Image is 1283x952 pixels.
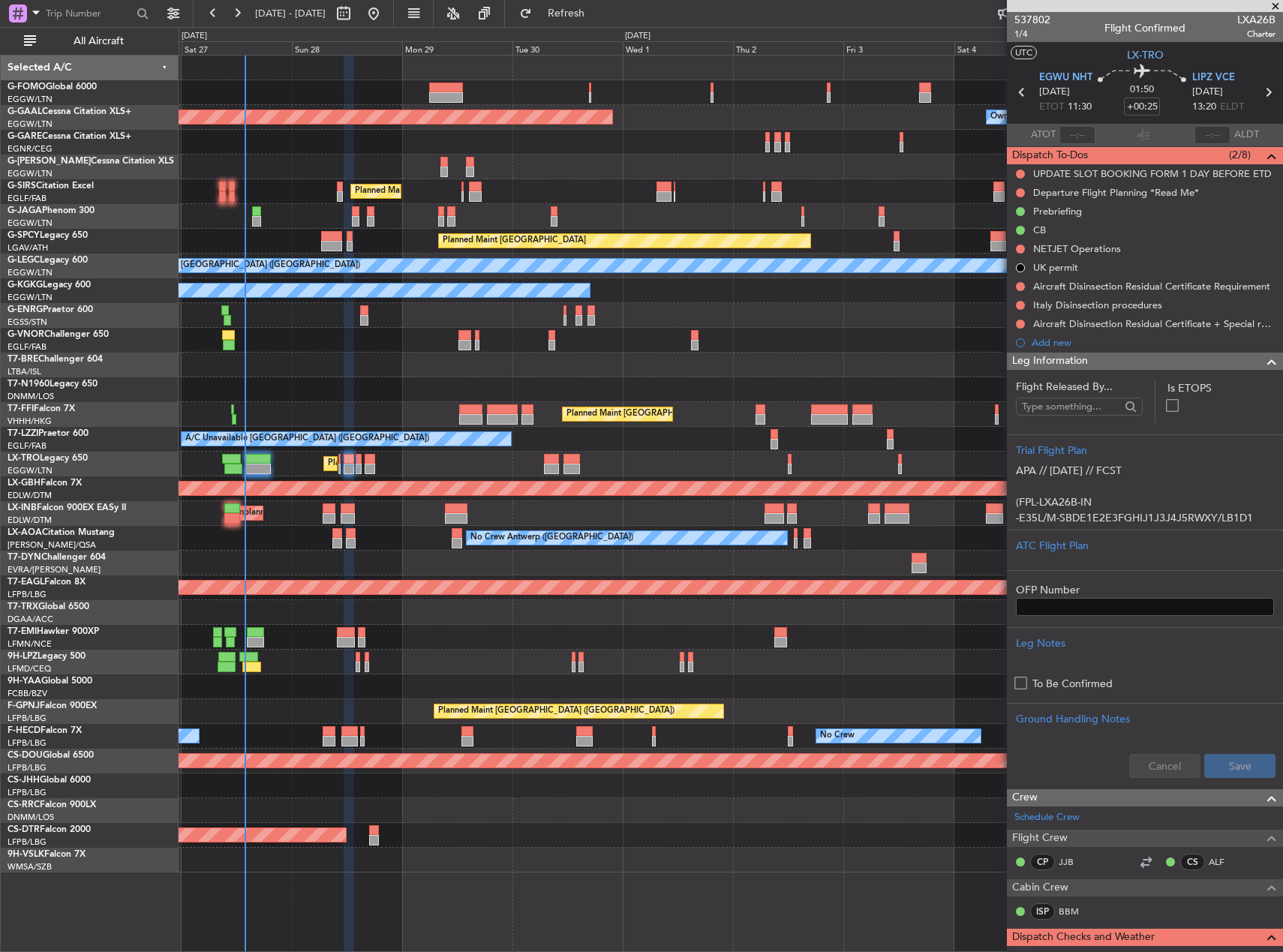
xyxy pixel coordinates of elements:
[1022,395,1120,418] input: Type something...
[1167,380,1274,396] label: Is ETOPS
[1192,85,1223,100] span: [DATE]
[1180,854,1205,870] div: CS
[8,132,131,141] a: G-GARECessna Citation XLS+
[1016,711,1274,727] div: Ground Handling Notes
[182,41,292,55] div: Sat 27
[1016,443,1274,458] div: Trial Flight Plan
[8,94,53,105] a: EGGW/LTN
[8,861,52,872] a: WMSA/SZB
[8,454,40,463] span: LX-TRO
[512,2,602,26] button: Refresh
[8,652,38,661] span: 9H-LPZ
[8,638,52,650] a: LFMN/NCE
[8,341,47,353] a: EGLF/FAB
[843,41,954,55] div: Fri 3
[8,663,51,674] a: LFMD/CEQ
[116,254,360,277] div: A/C Unavailable [GEOGRAPHIC_DATA] ([GEOGRAPHIC_DATA])
[355,180,591,203] div: Planned Maint [GEOGRAPHIC_DATA] ([GEOGRAPHIC_DATA])
[1032,676,1113,692] label: To Be Confirmed
[1237,28,1275,41] span: Charter
[733,41,843,55] div: Thu 2
[8,429,89,438] a: T7-LZZIPraetor 600
[1033,299,1162,311] div: Italy Disinsection procedures
[8,479,41,488] span: LX-GBH
[1033,242,1121,255] div: NETJET Operations
[8,107,131,116] a: G-GAALCessna Citation XLS+
[8,305,93,314] a: G-ENRGPraetor 600
[1012,929,1155,946] span: Dispatch Checks and Weather
[8,800,96,809] a: CS-RRCFalcon 900LX
[8,206,95,215] a: G-JAGAPhenom 300
[8,182,36,191] span: G-SIRS
[8,305,43,314] span: G-ENRG
[8,83,97,92] a: G-FOMOGlobal 6000
[8,231,40,240] span: G-SPCY
[1033,280,1270,293] div: Aircraft Disinsection Residual Certificate Requirement
[8,776,91,785] a: CS-JHHGlobal 6000
[8,330,44,339] span: G-VNOR
[1127,47,1164,63] span: LX-TRO
[1031,128,1056,143] span: ATOT
[8,355,38,364] span: T7-BRE
[8,578,44,587] span: T7-EAGL
[8,762,47,773] a: LFPB/LBG
[8,182,94,191] a: G-SIRSCitation Excel
[625,30,651,43] div: [DATE]
[8,589,47,600] a: LFPB/LBG
[8,157,91,166] span: G-[PERSON_NAME]
[8,850,86,859] a: 9H-VSLKFalcon 7X
[8,602,89,611] a: T7-TRXGlobal 6500
[8,825,40,834] span: CS-DTR
[8,677,92,686] a: 9H-YAAGlobal 5000
[1234,128,1259,143] span: ALDT
[8,751,43,760] span: CS-DOU
[8,726,41,735] span: F-HECD
[1033,261,1078,274] div: UK permit
[1130,83,1154,98] span: 01:50
[8,776,40,785] span: CS-JHH
[1209,855,1242,869] a: ALF
[8,539,96,551] a: [PERSON_NAME]/QSA
[1012,789,1038,806] span: Crew
[8,404,75,413] a: T7-FFIFalcon 7X
[8,231,88,240] a: G-SPCYLegacy 650
[8,440,47,452] a: EGLF/FAB
[1014,28,1050,41] span: 1/4
[1012,147,1088,164] span: Dispatch To-Dos
[1016,582,1274,598] label: OFP Number
[8,602,38,611] span: T7-TRX
[1014,12,1050,28] span: 537802
[1229,147,1251,163] span: (2/8)
[438,700,675,722] div: Planned Maint [GEOGRAPHIC_DATA] ([GEOGRAPHIC_DATA])
[8,701,97,710] a: F-GPNJFalcon 900EX
[8,292,53,303] a: EGGW/LTN
[8,627,99,636] a: T7-EMIHawker 900XP
[8,143,53,155] a: EGNR/CEG
[1012,879,1068,896] span: Cabin Crew
[8,490,52,501] a: EDLW/DTM
[1016,510,1274,526] p: -E35L/M-SBDE1E2E3FGHIJ1J3J4J5RWXY/LB1D1
[8,652,86,661] a: 9H-LPZLegacy 500
[1016,635,1274,651] div: Leg Notes
[1033,167,1272,180] div: UPDATE SLOT BOOKING FORM 1 DAY BEFORE ETD
[8,614,53,625] a: DGAA/ACC
[8,83,46,92] span: G-FOMO
[8,627,37,636] span: T7-EMI
[8,242,48,254] a: LGAV/ATH
[8,366,41,377] a: LTBA/ISL
[8,267,53,278] a: EGGW/LTN
[39,36,158,47] span: All Aircraft
[8,677,41,686] span: 9H-YAA
[292,41,402,55] div: Sun 28
[8,355,103,364] a: T7-BREChallenger 604
[8,528,42,537] span: LX-AOA
[8,107,42,116] span: G-GAAL
[1192,71,1235,86] span: LIPZ VCE
[990,106,1016,128] div: Owner
[623,41,733,55] div: Wed 1
[46,2,132,25] input: Trip Number
[443,230,586,252] div: Planned Maint [GEOGRAPHIC_DATA]
[1059,855,1092,869] a: JJB
[820,725,855,747] div: No Crew
[8,528,115,537] a: LX-AOACitation Mustang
